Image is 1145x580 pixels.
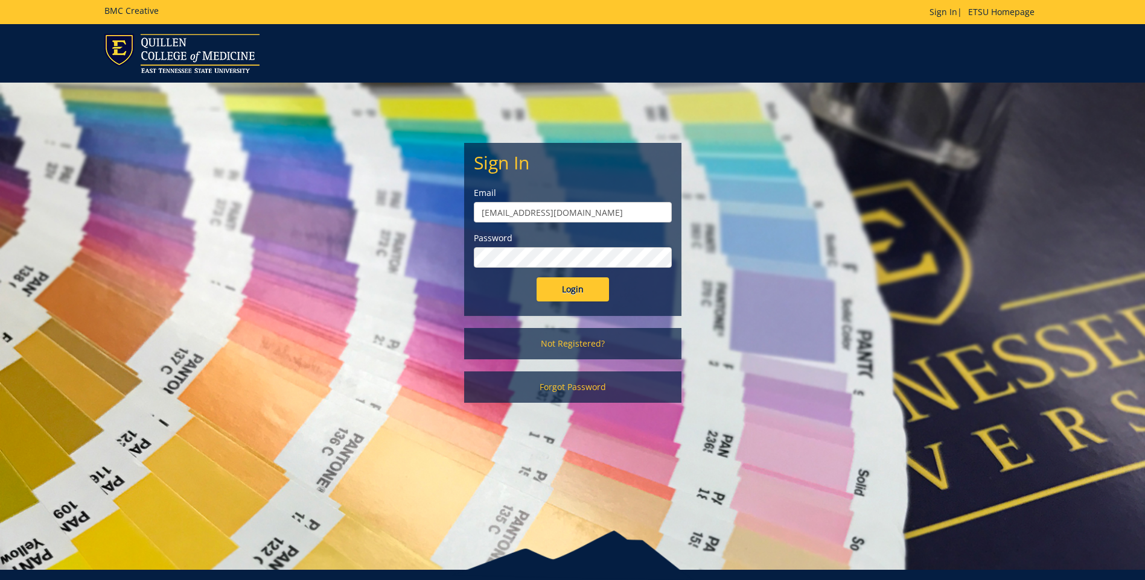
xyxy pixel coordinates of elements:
[930,6,1041,18] p: |
[962,6,1041,17] a: ETSU Homepage
[464,328,681,359] a: Not Registered?
[474,187,672,199] label: Email
[537,277,609,301] input: Login
[474,153,672,172] h2: Sign In
[474,232,672,244] label: Password
[104,6,159,15] h5: BMC Creative
[104,34,260,73] img: ETSU logo
[930,6,957,17] a: Sign In
[464,371,681,403] a: Forgot Password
